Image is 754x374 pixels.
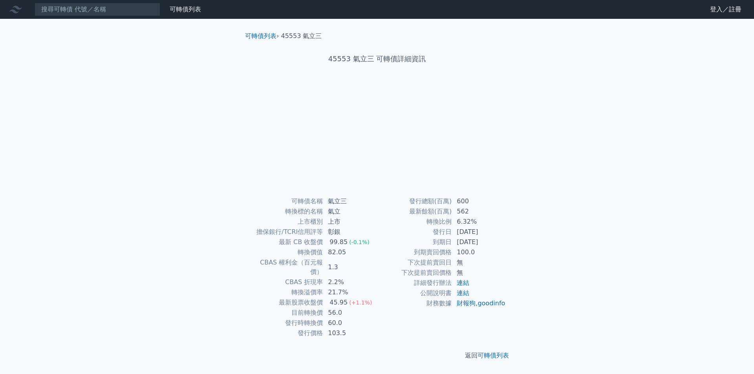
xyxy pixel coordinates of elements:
[452,257,506,268] td: 無
[452,196,506,206] td: 600
[35,3,160,16] input: 搜尋可轉債 代號／名稱
[248,257,323,277] td: CBAS 權利金（百元報價）
[323,277,377,287] td: 2.2%
[452,206,506,217] td: 562
[248,196,323,206] td: 可轉債名稱
[349,299,372,306] span: (+1.1%)
[323,206,377,217] td: 氣立
[457,299,476,307] a: 財報狗
[452,298,506,308] td: ,
[170,5,201,13] a: 可轉債列表
[377,237,452,247] td: 到期日
[457,279,469,286] a: 連結
[248,297,323,308] td: 最新股票收盤價
[323,318,377,328] td: 60.0
[452,268,506,278] td: 無
[478,299,505,307] a: goodinfo
[323,328,377,338] td: 103.5
[323,308,377,318] td: 56.0
[248,206,323,217] td: 轉換標的名稱
[452,217,506,227] td: 6.32%
[323,257,377,277] td: 1.3
[377,298,452,308] td: 財務數據
[452,247,506,257] td: 100.0
[452,227,506,237] td: [DATE]
[349,239,370,245] span: (-0.1%)
[377,217,452,227] td: 轉換比例
[248,328,323,338] td: 發行價格
[248,247,323,257] td: 轉換價值
[245,31,279,41] li: ›
[457,289,469,297] a: 連結
[323,227,377,237] td: 彰銀
[377,278,452,288] td: 詳細發行辦法
[239,351,515,360] p: 返回
[248,237,323,247] td: 最新 CB 收盤價
[248,287,323,297] td: 轉換溢價率
[239,53,515,64] h1: 45553 氣立三 可轉債詳細資訊
[377,268,452,278] td: 下次提前賣回價格
[377,247,452,257] td: 到期賣回價格
[377,288,452,298] td: 公開說明書
[377,257,452,268] td: 下次提前賣回日
[377,196,452,206] td: 發行總額(百萬)
[245,32,276,40] a: 可轉債列表
[704,3,748,16] a: 登入／註冊
[328,237,349,247] div: 99.85
[248,227,323,237] td: 擔保銀行/TCRI信用評等
[323,287,377,297] td: 21.7%
[377,206,452,217] td: 最新餘額(百萬)
[377,227,452,237] td: 發行日
[281,31,322,41] li: 45553 氣立三
[248,217,323,227] td: 上市櫃別
[323,247,377,257] td: 82.05
[323,217,377,227] td: 上市
[323,196,377,206] td: 氣立三
[248,318,323,328] td: 發行時轉換價
[248,308,323,318] td: 目前轉換價
[248,277,323,287] td: CBAS 折現率
[478,352,509,359] a: 可轉債列表
[328,298,349,307] div: 45.95
[452,237,506,247] td: [DATE]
